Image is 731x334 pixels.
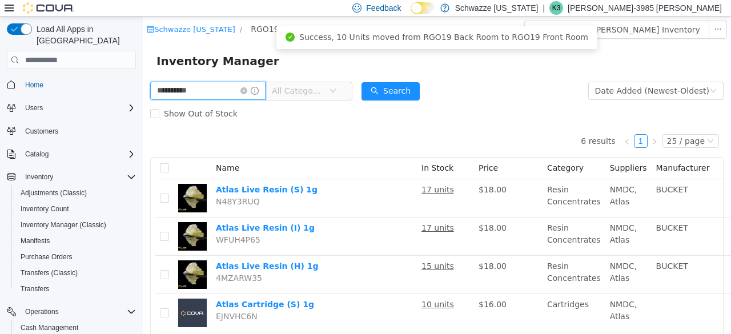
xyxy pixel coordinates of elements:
i: icon: down [564,121,571,129]
span: Catalog [21,147,136,161]
span: BUCKET [513,245,545,254]
button: Home [2,76,140,92]
i: icon: shop [4,9,11,17]
li: Next Page [505,118,519,131]
td: Cartridges [400,277,463,316]
span: Inventory Manager (Classic) [21,220,106,230]
span: Operations [21,305,136,319]
span: All Categories [129,69,181,80]
span: Inventory [21,170,136,184]
li: 6 results [438,118,472,131]
img: Atlas Live Resin (H) 1g hero shot [35,244,64,272]
span: EJNVHC6N [73,295,115,304]
a: Atlas Live Resin (I) 1g [73,207,172,216]
span: Inventory Count [16,202,136,216]
span: Feedback [366,2,401,14]
span: Manifests [16,234,136,248]
a: Home [21,78,48,92]
p: | [543,1,545,15]
span: Users [25,103,43,112]
img: Atlas Live Resin (S) 1g hero shot [35,167,64,196]
button: Transfers (Classic) [11,265,140,281]
span: Customers [21,124,136,138]
span: WFUH4P65 [73,219,118,228]
span: Category [404,147,441,156]
span: NMDC, Atlas [467,245,495,266]
button: Customers [2,123,140,139]
span: $18.00 [336,168,364,178]
span: Cash Management [21,323,78,332]
button: Adjustments (Classic) [11,185,140,201]
span: Home [25,81,43,90]
td: Resin Concentrates [400,239,463,277]
a: Adjustments (Classic) [16,186,91,200]
button: Manifests [11,233,140,249]
span: Home [21,77,136,91]
button: icon: ellipsis [566,4,584,22]
button: Inventory Count [11,201,140,217]
img: Atlas Cartridge (S) 1g placeholder [35,282,64,311]
span: Inventory Count [21,204,69,214]
i: icon: check-circle [143,16,152,25]
span: Suppliers [467,147,504,156]
a: Manifests [16,234,54,248]
span: $18.00 [336,245,364,254]
a: Transfers [16,282,54,296]
i: icon: down [187,71,194,79]
span: Show Out of Stock [17,92,99,102]
button: Purchase Orders [11,249,140,265]
span: Operations [25,307,59,316]
span: Name [73,147,97,156]
input: Dark Mode [411,2,435,14]
button: Operations [2,304,140,320]
a: icon: shopSchwazze [US_STATE] [4,9,93,17]
i: icon: left [481,122,488,128]
span: Purchase Orders [21,252,73,261]
p: Schwazze [US_STATE] [455,1,539,15]
span: BUCKET [513,207,545,216]
span: NMDC, Atlas [467,168,495,190]
span: In Stock [279,147,311,156]
div: Kandice-3985 Marquez [549,1,563,15]
a: Atlas Live Resin (S) 1g [73,168,175,178]
span: N48Y3RUQ [73,180,117,190]
button: Users [2,100,140,116]
img: Atlas Live Resin (I) 1g hero shot [35,206,64,234]
img: Cova [23,2,74,14]
u: 10 units [279,283,311,292]
button: Export RGO19 [PERSON_NAME] Inventory [381,4,567,22]
div: Date Added (Newest-Oldest) [452,66,567,83]
i: icon: right [508,122,515,128]
td: Resin Concentrates [400,201,463,239]
a: Inventory Count [16,202,74,216]
p: [PERSON_NAME]-3985 [PERSON_NAME] [568,1,722,15]
li: Previous Page [477,118,491,131]
a: Transfers (Classic) [16,266,82,280]
u: 15 units [279,245,311,254]
span: Catalog [25,150,49,159]
button: Inventory [2,169,140,185]
span: Adjustments (Classic) [16,186,136,200]
i: icon: close-circle [98,71,105,78]
span: Success, 10 Units moved from RGO19 Back Room to RGO19 Front Room [156,16,445,25]
button: Catalog [2,146,140,162]
td: Resin Concentrates [400,163,463,201]
a: Atlas Cartridge (S) 1g [73,283,171,292]
button: Inventory Manager (Classic) [11,217,140,233]
u: 17 units [279,207,311,216]
span: Manufacturer [513,147,567,156]
a: Inventory Manager (Classic) [16,218,111,232]
a: 1 [492,118,504,131]
span: Manifests [21,236,50,246]
li: 1 [491,118,505,131]
span: Transfers [16,282,136,296]
span: Transfers (Classic) [16,266,136,280]
u: 17 units [279,168,311,178]
span: Transfers (Classic) [21,268,78,277]
span: 4MZARW35 [73,257,119,266]
button: Operations [21,305,63,319]
span: K3 [552,1,561,15]
span: Load All Apps in [GEOGRAPHIC_DATA] [32,23,136,46]
button: Inventory [21,170,58,184]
